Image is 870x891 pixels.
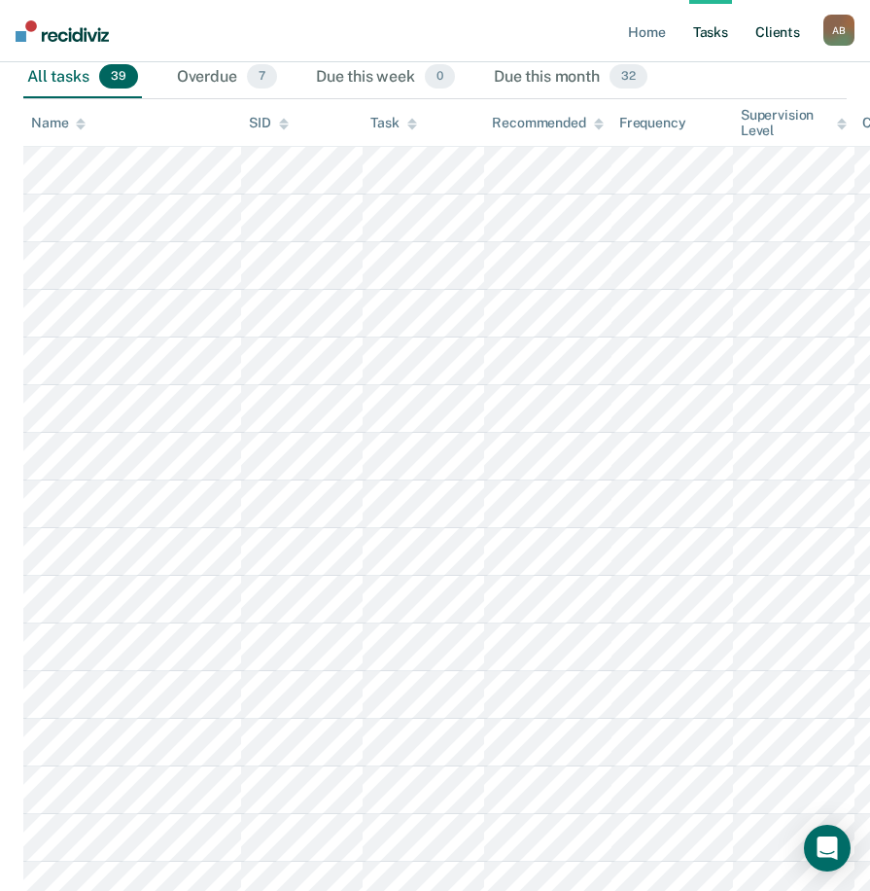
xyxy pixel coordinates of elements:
[173,56,281,99] div: Overdue7
[492,115,603,131] div: Recommended
[823,15,854,46] div: A B
[490,56,651,99] div: Due this month32
[370,115,416,131] div: Task
[312,56,459,99] div: Due this week0
[31,115,86,131] div: Name
[823,15,854,46] button: AB
[425,64,455,89] span: 0
[619,115,686,131] div: Frequency
[804,825,851,872] div: Open Intercom Messenger
[16,20,109,42] img: Recidiviz
[247,64,277,89] span: 7
[99,64,138,89] span: 39
[23,56,142,99] div: All tasks39
[609,64,647,89] span: 32
[741,107,847,140] div: Supervision Level
[249,115,289,131] div: SID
